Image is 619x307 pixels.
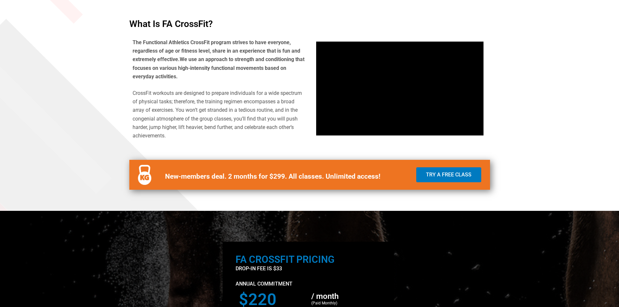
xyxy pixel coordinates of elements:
[133,56,304,80] span: We use an approach to strength and conditioning that focuses on various high-intensity functional...
[416,167,481,182] a: Try a Free Class
[236,264,381,273] p: drop-in fee is $33
[316,42,484,136] iframe: What is CrossFit?
[426,172,471,177] span: Try a Free Class
[133,39,304,80] b: The Functional Athletics CrossFit program strives to have everyone, regardless of age or fitness ...
[133,89,306,140] p: CrossFit workouts are designed to prepare individuals for a wide spectrum of physical tasks; ther...
[129,19,490,29] h4: What is FA CrossFit?
[236,255,381,264] h2: FA Crossfit PRICING
[236,280,381,288] p: Annual Commitment
[311,300,377,307] p: (Paid Monthly)
[311,292,377,300] h5: / month
[165,173,380,180] b: New-members deal. 2 months for $299. All classes. Unlimited access!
